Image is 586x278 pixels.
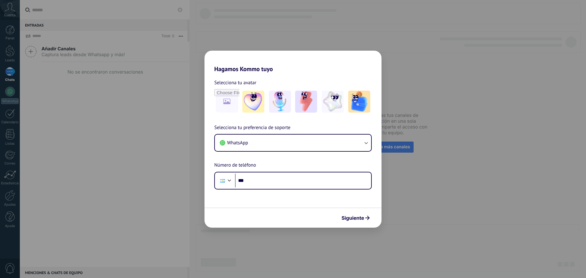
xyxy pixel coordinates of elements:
button: WhatsApp [215,135,371,151]
span: Selecciona tu preferencia de soporte [214,124,291,132]
img: -4.jpeg [322,91,344,113]
div: Argentina: + 54 [217,174,228,187]
img: -3.jpeg [295,91,317,113]
span: Número de teléfono [214,161,256,169]
img: -1.jpeg [242,91,264,113]
img: -5.jpeg [348,91,370,113]
button: Siguiente [339,213,372,223]
span: Siguiente [342,216,364,220]
img: -2.jpeg [269,91,291,113]
span: WhatsApp [227,140,248,146]
h2: Hagamos Kommo tuyo [204,51,382,73]
span: Selecciona tu avatar [214,79,256,87]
